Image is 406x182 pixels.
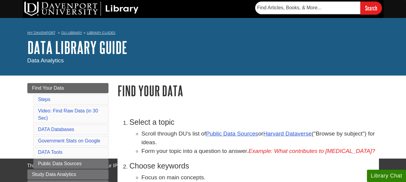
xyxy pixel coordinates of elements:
[27,169,108,180] a: Study Data Analytics
[27,30,55,35] a: My Davenport
[33,159,108,169] a: Public Data Sources
[142,173,379,182] li: Focus on main concepts.
[38,127,74,132] a: DATA Databases
[24,1,139,16] img: DU Library
[38,97,50,102] a: Steps
[27,29,379,38] nav: breadcrumb
[118,83,379,98] h1: Find Your Data
[255,1,382,14] form: Searches DU Library's articles, books, and more
[27,57,64,64] span: Data Analytics
[249,148,375,154] em: Example: What contributes to [MEDICAL_DATA]?
[263,130,312,137] a: Harvard Dataverse
[87,31,115,35] a: Library Guides
[367,170,406,182] button: Library Chat
[32,172,76,177] span: Study Data Analytics
[142,130,379,147] li: Scroll through DU's list of or ("Browse by subject") for ideas.
[38,150,63,155] a: DATA Tools
[255,1,360,14] input: Find Articles, Books, & More...
[142,147,379,156] li: Form your topic into a question to answer.
[38,108,98,121] a: Video: Find Raw Data (in 30 Sec)
[360,1,382,14] input: Search
[130,118,379,127] h3: Select a topic
[206,130,258,137] a: Public Data Sources
[27,38,127,57] a: DATA Library Guide
[130,162,379,170] h3: Choose keywords
[27,83,108,93] a: Find Your Data
[38,138,100,143] a: Government Stats on Google
[61,31,82,35] a: DU Library
[32,85,64,91] span: Find Your Data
